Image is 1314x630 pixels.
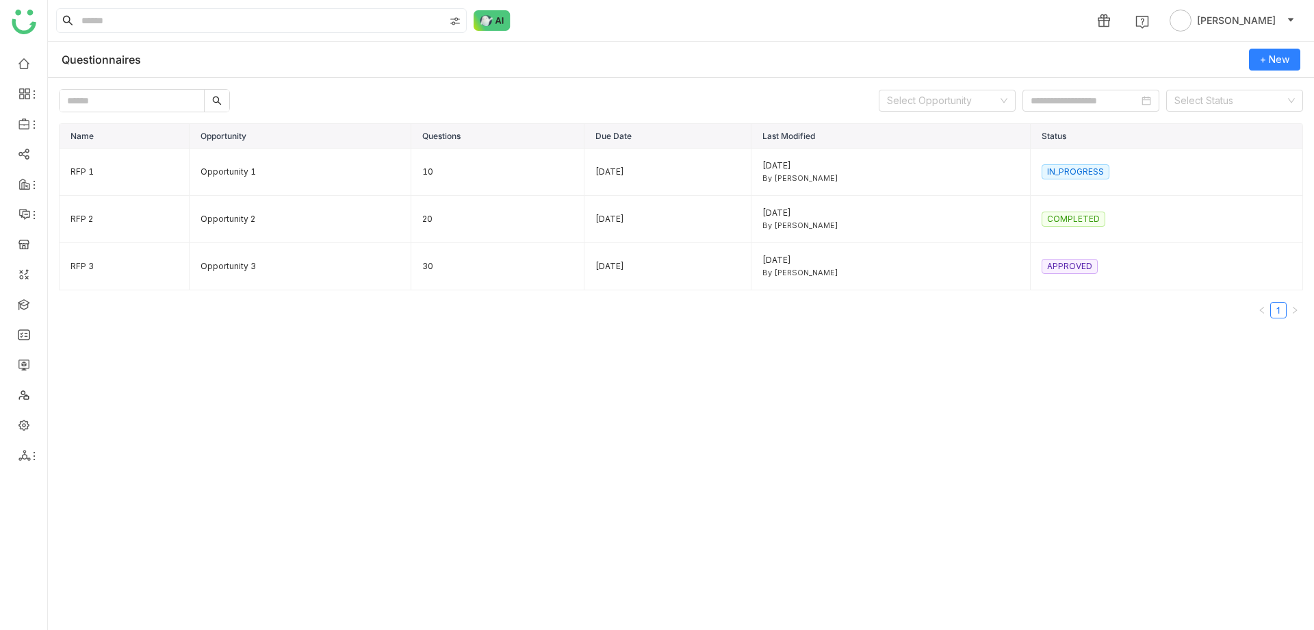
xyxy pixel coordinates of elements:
[584,124,751,149] th: Due Date
[411,124,584,149] th: Questions
[190,149,411,196] td: Opportunity 1
[751,124,1031,149] th: Last Modified
[1135,15,1149,29] img: help.svg
[60,243,190,290] td: RFP 3
[450,16,461,27] img: search-type.svg
[584,243,751,290] td: [DATE]
[60,196,190,243] td: RFP 2
[411,149,584,196] td: 10
[411,196,584,243] td: 20
[62,53,141,66] div: Questionnaires
[1197,13,1276,28] span: [PERSON_NAME]
[1249,49,1300,71] button: + New
[474,10,511,31] img: ask-buddy-normal.svg
[762,207,1020,220] div: [DATE]
[762,160,1020,173] div: [DATE]
[762,267,1020,279] div: By [PERSON_NAME]
[1031,124,1303,149] th: Status
[762,173,1020,184] div: By [PERSON_NAME]
[60,149,190,196] td: RFP 1
[190,243,411,290] td: Opportunity 3
[411,243,584,290] td: 30
[190,196,411,243] td: Opportunity 2
[1042,259,1098,274] nz-tag: APPROVED
[1167,10,1298,32] button: [PERSON_NAME]
[1270,302,1287,318] li: 1
[762,220,1020,231] div: By [PERSON_NAME]
[1042,212,1105,227] nz-tag: COMPLETED
[1287,302,1303,318] button: Next Page
[12,10,36,34] img: logo
[1254,302,1270,318] button: Previous Page
[1042,164,1109,179] nz-tag: IN_PROGRESS
[1170,10,1191,32] img: avatar
[1260,52,1289,67] span: + New
[60,124,190,149] th: Name
[1271,303,1286,318] a: 1
[584,149,751,196] td: [DATE]
[584,196,751,243] td: [DATE]
[190,124,411,149] th: Opportunity
[762,254,1020,267] div: [DATE]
